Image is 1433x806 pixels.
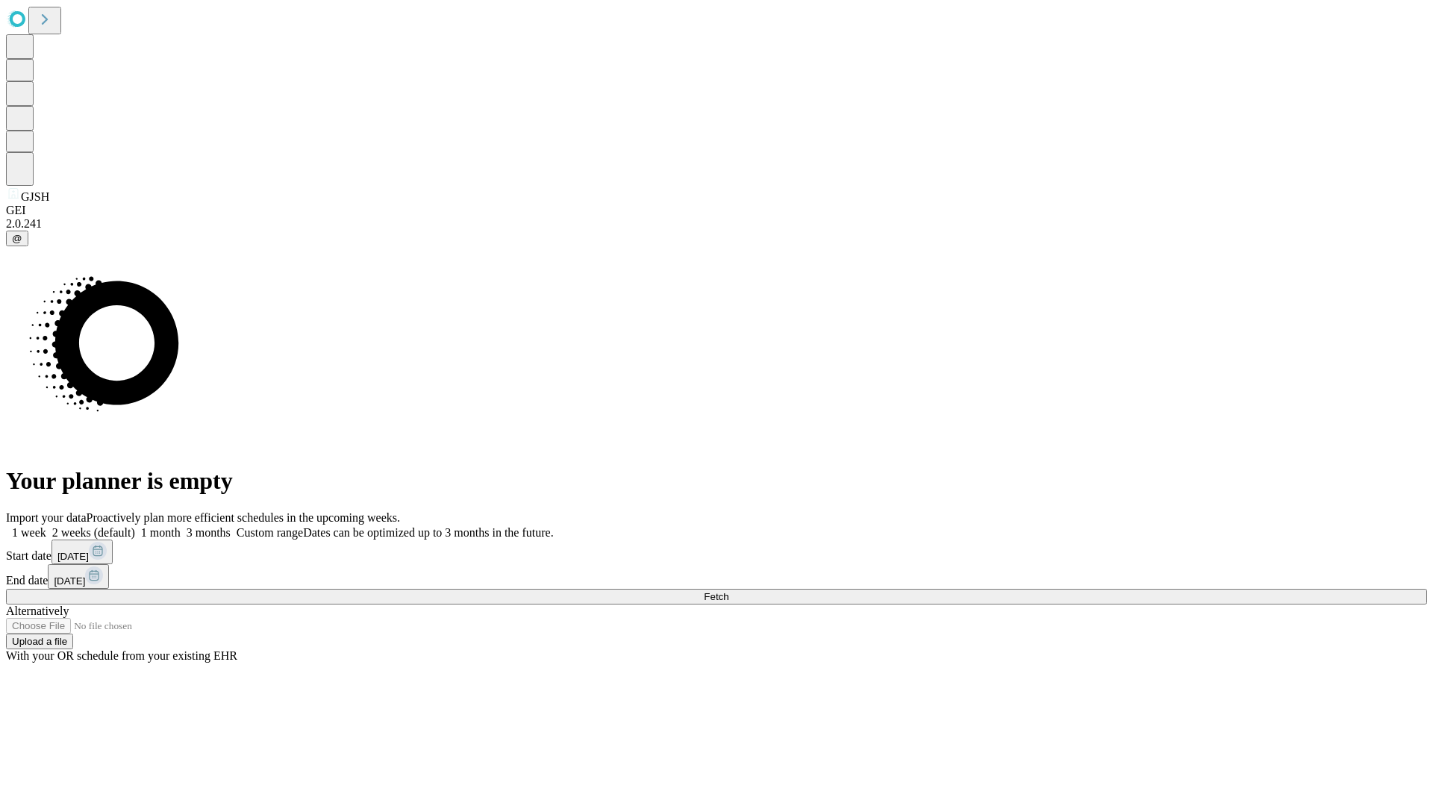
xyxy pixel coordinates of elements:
button: @ [6,231,28,246]
span: With your OR schedule from your existing EHR [6,649,237,662]
div: End date [6,564,1427,589]
span: GJSH [21,190,49,203]
span: Fetch [704,591,728,602]
button: Upload a file [6,634,73,649]
button: Fetch [6,589,1427,604]
div: Start date [6,540,1427,564]
span: Custom range [237,526,303,539]
span: [DATE] [54,575,85,587]
div: 2.0.241 [6,217,1427,231]
span: Import your data [6,511,87,524]
div: GEI [6,204,1427,217]
span: 3 months [187,526,231,539]
h1: Your planner is empty [6,467,1427,495]
span: 1 week [12,526,46,539]
span: 1 month [141,526,181,539]
span: [DATE] [57,551,89,562]
span: Alternatively [6,604,69,617]
button: [DATE] [51,540,113,564]
span: Dates can be optimized up to 3 months in the future. [303,526,553,539]
span: @ [12,233,22,244]
button: [DATE] [48,564,109,589]
span: 2 weeks (default) [52,526,135,539]
span: Proactively plan more efficient schedules in the upcoming weeks. [87,511,400,524]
